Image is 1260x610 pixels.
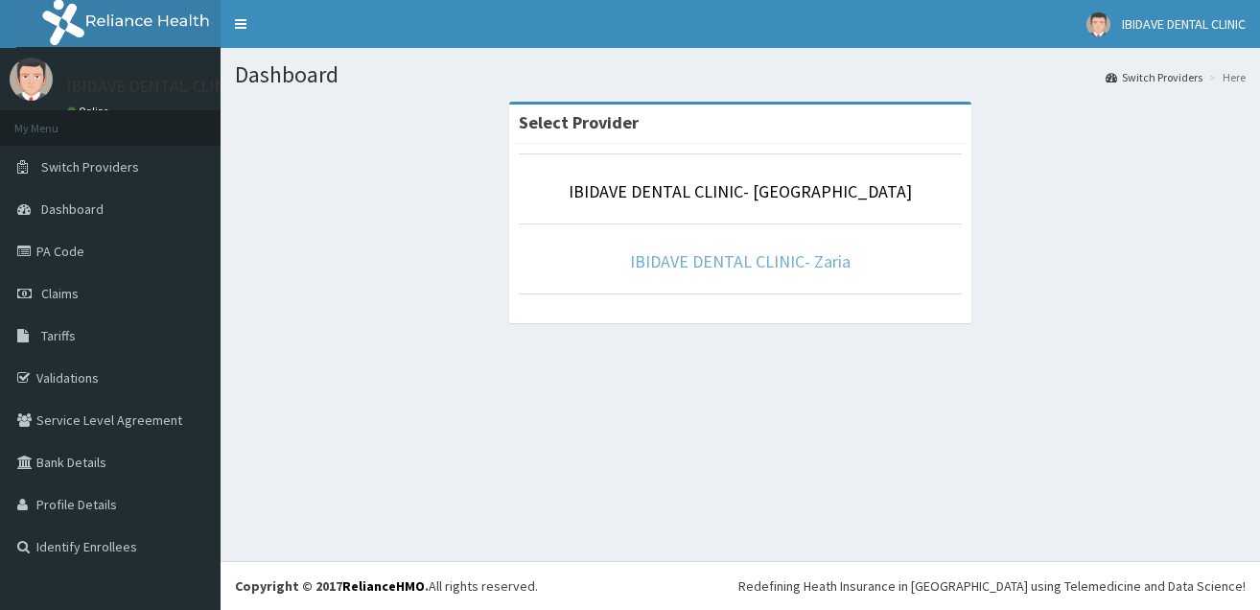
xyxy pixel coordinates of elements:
[342,577,425,595] a: RelianceHMO
[41,327,76,344] span: Tariffs
[630,250,851,272] a: IBIDAVE DENTAL CLINIC- Zaria
[10,58,53,101] img: User Image
[41,158,139,176] span: Switch Providers
[67,78,241,95] p: IBIDAVE DENTAL CLINIC
[221,561,1260,610] footer: All rights reserved.
[569,180,912,202] a: IBIDAVE DENTAL CLINIC- [GEOGRAPHIC_DATA]
[1122,15,1246,33] span: IBIDAVE DENTAL CLINIC
[1106,69,1202,85] a: Switch Providers
[41,285,79,302] span: Claims
[519,111,639,133] strong: Select Provider
[1204,69,1246,85] li: Here
[235,62,1246,87] h1: Dashboard
[738,576,1246,596] div: Redefining Heath Insurance in [GEOGRAPHIC_DATA] using Telemedicine and Data Science!
[67,105,113,118] a: Online
[41,200,104,218] span: Dashboard
[235,577,429,595] strong: Copyright © 2017 .
[1086,12,1110,36] img: User Image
